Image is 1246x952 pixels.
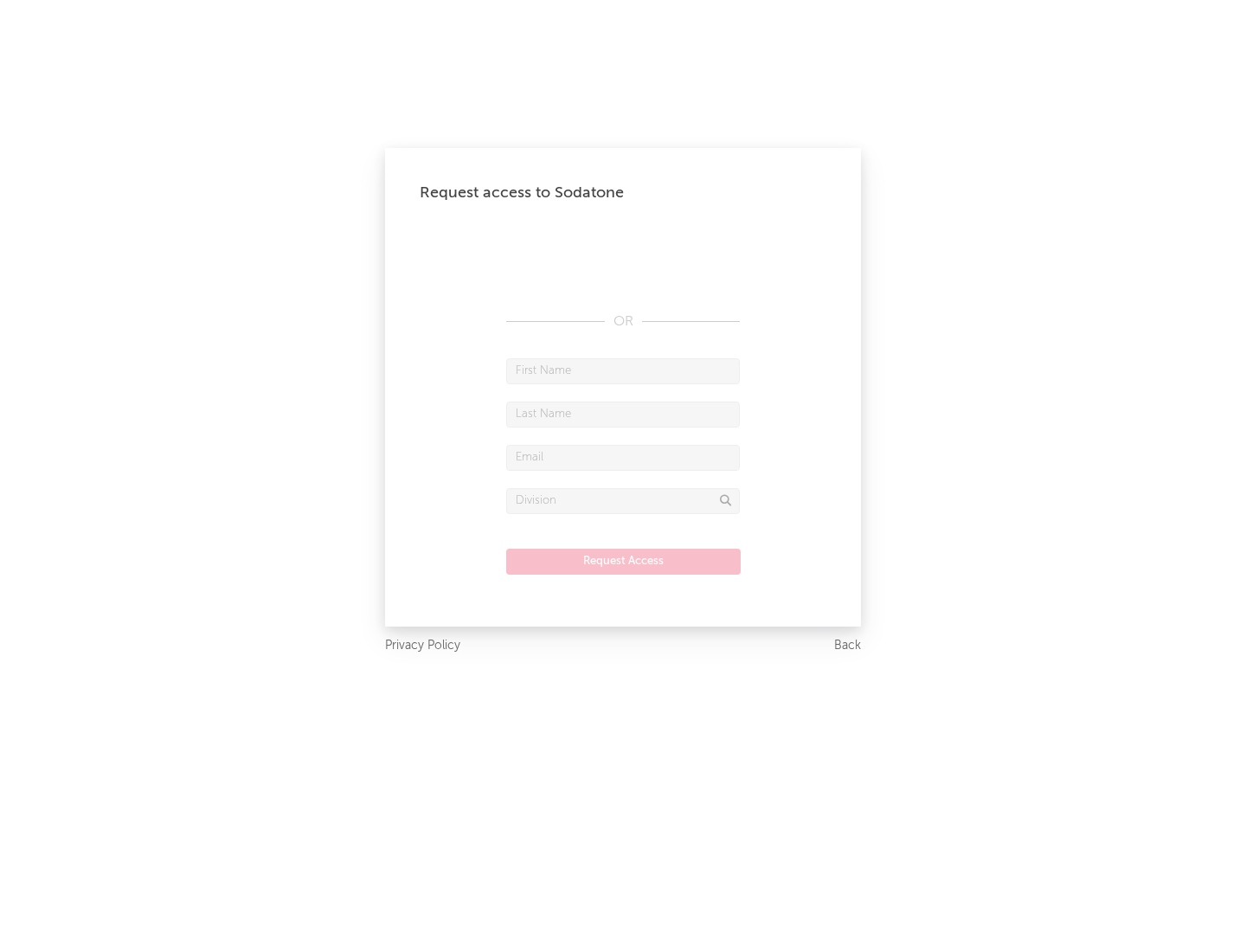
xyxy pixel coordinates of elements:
div: OR [506,312,740,332]
div: Request access to Sodatone [420,183,826,203]
a: Back [834,635,861,657]
input: Division [506,488,740,514]
input: First Name [506,358,740,384]
input: Last Name [506,402,740,428]
button: Request Access [506,549,741,575]
input: Email [506,445,740,471]
a: Privacy Policy [385,635,460,657]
